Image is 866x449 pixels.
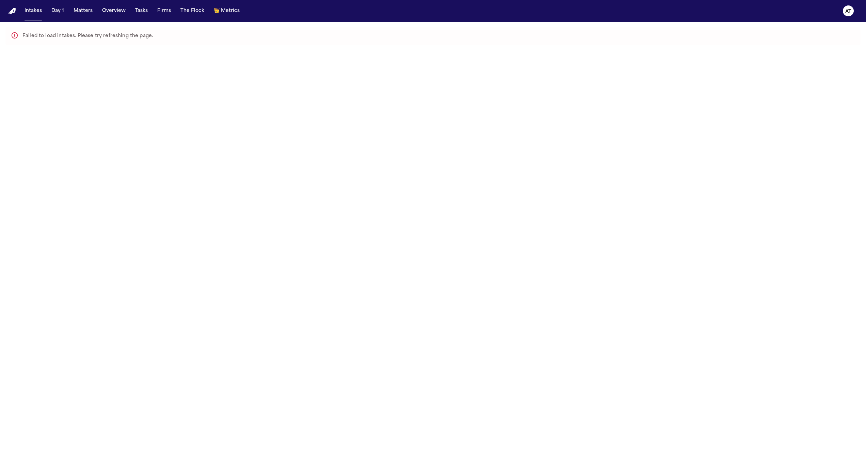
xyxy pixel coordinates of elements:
button: Intakes [22,5,45,17]
button: crownMetrics [211,5,242,17]
div: Failed to load intakes. Please try refreshing the page. [22,29,153,43]
button: Firms [155,5,174,17]
a: Home [8,8,16,14]
button: Tasks [132,5,150,17]
button: Day 1 [49,5,67,17]
button: Overview [99,5,128,17]
button: Matters [71,5,95,17]
button: The Flock [178,5,207,17]
img: Finch Logo [8,8,16,14]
